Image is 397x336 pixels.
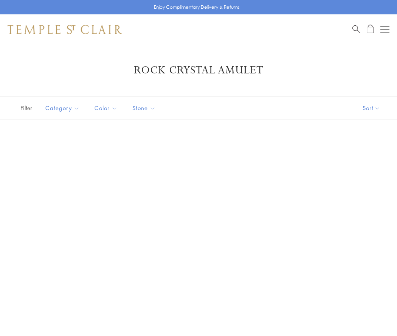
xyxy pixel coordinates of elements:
[19,64,378,77] h1: Rock Crystal Amulet
[91,103,123,113] span: Color
[42,103,85,113] span: Category
[129,103,161,113] span: Stone
[352,25,360,34] a: Search
[380,25,389,34] button: Open navigation
[8,25,122,34] img: Temple St. Clair
[367,25,374,34] a: Open Shopping Bag
[40,100,85,117] button: Category
[89,100,123,117] button: Color
[346,96,397,120] button: Show sort by
[154,3,240,11] p: Enjoy Complimentary Delivery & Returns
[127,100,161,117] button: Stone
